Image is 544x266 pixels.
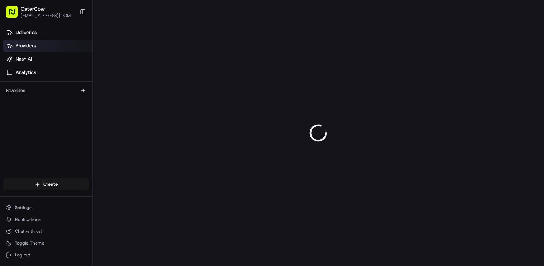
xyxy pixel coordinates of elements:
a: Analytics [3,66,92,78]
a: Nash AI [3,53,92,65]
button: Create [3,178,89,190]
button: Log out [3,250,89,260]
span: Deliveries [16,29,37,36]
a: Providers [3,40,92,52]
button: Notifications [3,214,89,225]
span: Toggle Theme [15,240,44,246]
span: Log out [15,252,30,258]
span: Notifications [15,216,41,222]
button: Chat with us! [3,226,89,236]
span: Create [43,181,58,188]
span: Analytics [16,69,36,76]
span: Providers [16,42,36,49]
button: CaterCow [21,5,45,13]
span: Settings [15,205,31,211]
button: CaterCow[EMAIL_ADDRESS][DOMAIN_NAME] [3,3,77,21]
button: Settings [3,202,89,213]
div: Favorites [3,85,89,96]
span: Nash AI [16,56,32,62]
a: Deliveries [3,27,92,38]
span: Chat with us! [15,228,42,234]
button: Toggle Theme [3,238,89,248]
button: [EMAIL_ADDRESS][DOMAIN_NAME] [21,13,74,18]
